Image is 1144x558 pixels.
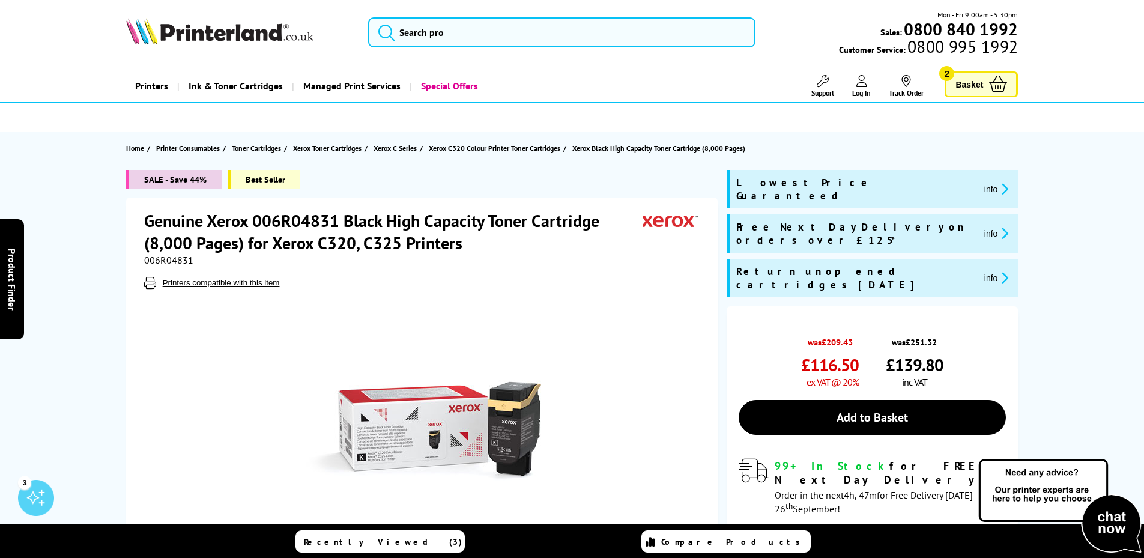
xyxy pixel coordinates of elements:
[981,226,1012,240] button: promo-description
[189,71,283,102] span: Ink & Toner Cartridges
[368,17,755,47] input: Search pro
[839,41,1018,55] span: Customer Service:
[981,182,1012,196] button: promo-description
[822,336,853,348] strike: £209.43
[126,18,354,47] a: Printerland Logo
[906,336,937,348] strike: £251.32
[661,536,807,547] span: Compare Products
[880,26,902,38] span: Sales:
[293,142,362,154] span: Xerox Toner Cartridges
[736,265,975,291] span: Return unopened cartridges [DATE]
[981,271,1012,285] button: promo-description
[886,354,943,376] span: £139.80
[939,66,954,81] span: 2
[736,220,975,247] span: Free Next Day Delivery on orders over £125*
[6,248,18,310] span: Product Finder
[295,530,465,553] a: Recently Viewed (3)
[811,75,834,97] a: Support
[429,142,560,154] span: Xerox C320 Colour Printer Toner Cartridges
[904,18,1018,40] b: 0800 840 1992
[156,142,223,154] a: Printer Consumables
[306,313,541,548] img: Xerox 006R04831 Black High Capacity Toner Cartridge (8,000 Pages)
[144,210,643,254] h1: Genuine Xerox 006R04831 Black High Capacity Toner Cartridge (8,000 Pages) for Xerox C320, C325 Pr...
[641,530,811,553] a: Compare Products
[775,459,889,473] span: 99+ In Stock
[126,142,147,154] a: Home
[292,71,410,102] a: Managed Print Services
[801,330,859,348] span: was
[976,457,1144,556] img: Open Live Chat window
[374,142,420,154] a: Xerox C Series
[739,400,1006,435] a: Add to Basket
[902,23,1018,35] a: 0800 840 1992
[811,88,834,97] span: Support
[852,75,871,97] a: Log In
[126,170,222,189] span: SALE - Save 44%
[144,254,193,266] span: 006R04831
[18,476,31,489] div: 3
[177,71,292,102] a: Ink & Toner Cartridges
[159,277,283,288] button: Printers compatible with this item
[801,354,859,376] span: £116.50
[902,376,927,388] span: inc VAT
[374,142,417,154] span: Xerox C Series
[807,376,859,388] span: ex VAT @ 20%
[945,71,1018,97] a: Basket 2
[775,489,973,515] span: Order in the next for Free Delivery [DATE] 26 September!
[293,142,365,154] a: Xerox Toner Cartridges
[126,142,144,154] span: Home
[775,459,1006,487] div: for FREE Next Day Delivery
[844,489,877,501] span: 4h, 47m
[232,142,284,154] a: Toner Cartridges
[126,71,177,102] a: Printers
[572,142,748,154] a: Xerox Black High Capacity Toner Cartridge (8,000 Pages)
[232,142,281,154] span: Toner Cartridges
[228,170,300,189] span: Best Seller
[736,176,975,202] span: Lowest Price Guaranteed
[937,9,1018,20] span: Mon - Fri 9:00am - 5:30pm
[410,71,487,102] a: Special Offers
[126,18,313,44] img: Printerland Logo
[739,459,1006,514] div: modal_delivery
[156,142,220,154] span: Printer Consumables
[886,330,943,348] span: was
[785,500,793,511] sup: th
[889,75,924,97] a: Track Order
[955,76,983,92] span: Basket
[572,142,745,154] span: Xerox Black High Capacity Toner Cartridge (8,000 Pages)
[643,210,698,232] img: Xerox
[429,142,563,154] a: Xerox C320 Colour Printer Toner Cartridges
[304,536,462,547] span: Recently Viewed (3)
[906,41,1018,52] span: 0800 995 1992
[852,88,871,97] span: Log In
